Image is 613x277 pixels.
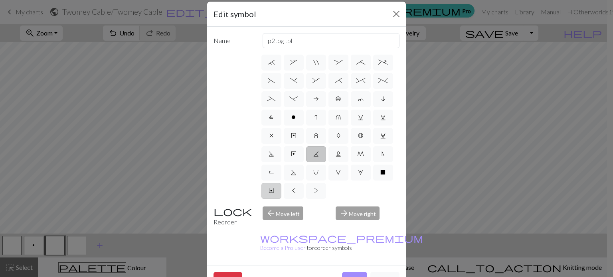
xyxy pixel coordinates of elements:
[357,151,364,157] span: M
[291,151,296,157] span: E
[260,235,423,251] a: Become a Pro user
[390,8,403,20] button: Close
[336,96,341,102] span: b
[290,59,297,65] span: ,
[382,151,385,157] span: N
[336,132,340,139] span: A
[269,151,274,157] span: D
[268,77,275,84] span: (
[334,59,343,65] span: :
[313,151,319,157] span: K
[358,169,363,175] span: W
[209,206,258,227] div: Reorder
[269,169,274,175] span: R
[289,96,298,102] span: -
[380,114,386,120] span: w
[268,59,275,65] span: `
[380,132,386,139] span: C
[314,114,317,120] span: r
[313,96,319,102] span: a
[314,132,318,139] span: z
[356,59,365,65] span: ;
[381,96,385,102] span: i
[378,77,388,84] span: %
[356,77,365,84] span: ^
[378,59,388,65] span: +
[314,187,318,194] span: >
[336,114,341,120] span: u
[291,114,296,120] span: o
[358,132,363,139] span: B
[267,96,276,102] span: _
[312,77,320,84] span: &
[313,59,319,65] span: "
[269,132,273,139] span: x
[336,169,341,175] span: V
[291,132,297,139] span: y
[290,77,297,84] span: )
[269,187,274,194] span: Y
[358,96,364,102] span: c
[214,8,256,20] h5: Edit symbol
[292,187,296,194] span: <
[269,114,273,120] span: l
[209,33,258,48] label: Name
[260,232,423,244] span: workspace_premium
[380,169,386,175] span: X
[291,169,297,175] span: S
[358,114,364,120] span: v
[260,235,423,251] small: to reorder symbols
[313,169,318,175] span: U
[336,151,341,157] span: L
